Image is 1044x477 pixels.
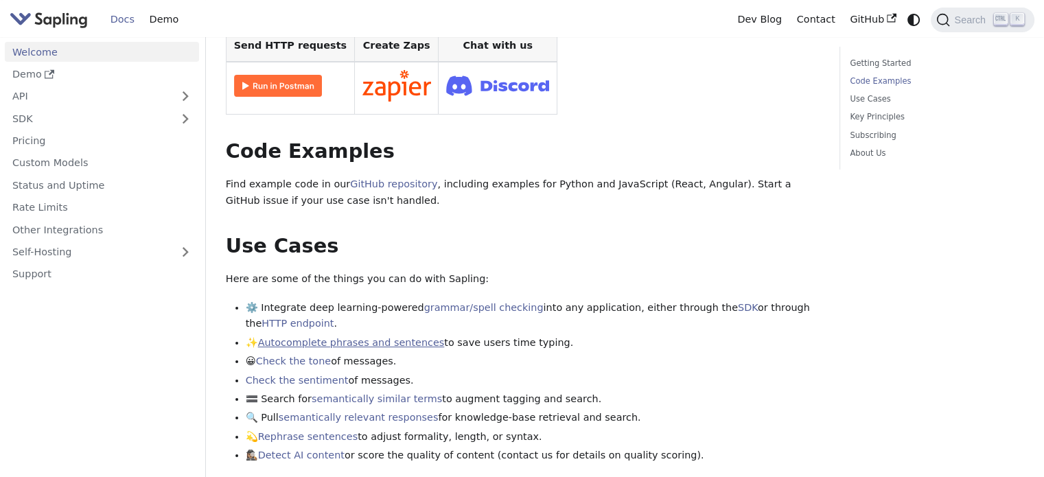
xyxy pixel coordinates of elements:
[246,353,820,370] li: 😀 of messages.
[850,129,1019,142] a: Subscribing
[246,335,820,351] li: ✨ to save users time typing.
[246,373,820,389] li: of messages.
[5,220,199,240] a: Other Integrations
[789,9,843,30] a: Contact
[246,429,820,445] li: 💫 to adjust formality, length, or syntax.
[738,302,758,313] a: SDK
[226,271,820,288] p: Here are some of the things you can do with Sapling:
[350,178,437,189] a: GitHub repository
[246,391,820,408] li: 🟰 Search for to augment tagging and search.
[258,431,358,442] a: Rephrase sentences
[5,86,172,106] a: API
[5,175,199,195] a: Status and Uptime
[5,108,172,128] a: SDK
[5,65,199,84] a: Demo
[424,302,544,313] a: grammar/spell checking
[904,10,924,30] button: Switch between dark and light mode (currently system mode)
[226,176,820,209] p: Find example code in our , including examples for Python and JavaScript (React, Angular). Start a...
[279,412,439,423] a: semantically relevant responses
[246,447,820,464] li: 🕵🏽‍♀️ or score the quality of content (contact us for details on quality scoring).
[226,139,820,164] h2: Code Examples
[5,198,199,218] a: Rate Limits
[446,71,549,100] img: Join Discord
[103,9,142,30] a: Docs
[842,9,903,30] a: GitHub
[931,8,1034,32] button: Search (Ctrl+K)
[850,57,1019,70] a: Getting Started
[226,30,354,62] th: Send HTTP requests
[256,356,331,367] a: Check the tone
[262,318,334,329] a: HTTP endpoint
[10,10,88,30] img: Sapling.ai
[10,10,93,30] a: Sapling.ai
[850,110,1019,124] a: Key Principles
[5,264,199,284] a: Support
[234,75,322,97] img: Run in Postman
[1010,13,1024,25] kbd: K
[5,242,199,262] a: Self-Hosting
[362,70,431,102] img: Connect in Zapier
[246,300,820,333] li: ⚙️ Integrate deep learning-powered into any application, either through the or through the .
[246,410,820,426] li: 🔍 Pull for knowledge-base retrieval and search.
[850,93,1019,106] a: Use Cases
[850,147,1019,160] a: About Us
[850,75,1019,88] a: Code Examples
[5,42,199,62] a: Welcome
[142,9,186,30] a: Demo
[950,14,994,25] span: Search
[5,131,199,151] a: Pricing
[172,86,199,106] button: Expand sidebar category 'API'
[258,337,445,348] a: Autocomplete phrases and sentences
[246,375,349,386] a: Check the sentiment
[172,108,199,128] button: Expand sidebar category 'SDK'
[730,9,789,30] a: Dev Blog
[354,30,439,62] th: Create Zaps
[258,450,345,461] a: Detect AI content
[226,234,820,259] h2: Use Cases
[312,393,442,404] a: semantically similar terms
[439,30,557,62] th: Chat with us
[5,153,199,173] a: Custom Models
